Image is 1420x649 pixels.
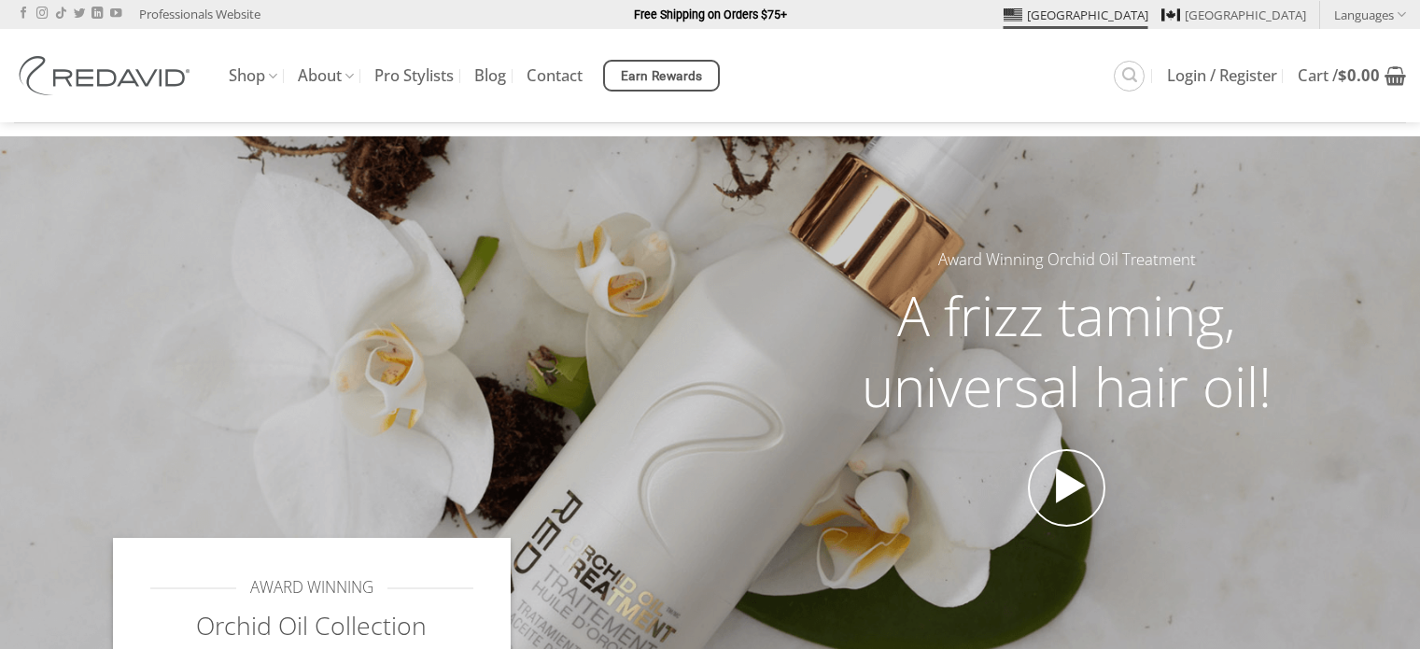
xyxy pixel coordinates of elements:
[826,280,1308,421] h2: A frizz taming, universal hair oil!
[374,59,454,92] a: Pro Stylists
[603,60,720,92] a: Earn Rewards
[18,7,29,21] a: Follow on Facebook
[1298,55,1406,96] a: View cart
[36,7,48,21] a: Follow on Instagram
[474,59,506,92] a: Blog
[150,610,474,642] h2: Orchid Oil Collection
[110,7,121,21] a: Follow on YouTube
[55,7,66,21] a: Follow on TikTok
[1161,1,1306,29] a: [GEOGRAPHIC_DATA]
[634,7,787,21] strong: Free Shipping on Orders $75+
[1338,64,1347,86] span: $
[621,66,703,87] span: Earn Rewards
[250,575,373,600] span: AWARD WINNING
[14,56,201,95] img: REDAVID Salon Products | United States
[1167,59,1277,92] a: Login / Register
[298,58,354,94] a: About
[1004,1,1148,29] a: [GEOGRAPHIC_DATA]
[1167,68,1277,83] span: Login / Register
[91,7,103,21] a: Follow on LinkedIn
[1334,1,1406,28] a: Languages
[1114,61,1145,92] a: Search
[826,247,1308,273] h5: Award Winning Orchid Oil Treatment
[1298,68,1380,83] span: Cart /
[229,58,277,94] a: Shop
[1338,64,1380,86] bdi: 0.00
[74,7,85,21] a: Follow on Twitter
[527,59,583,92] a: Contact
[1028,449,1106,528] a: Open video in lightbox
